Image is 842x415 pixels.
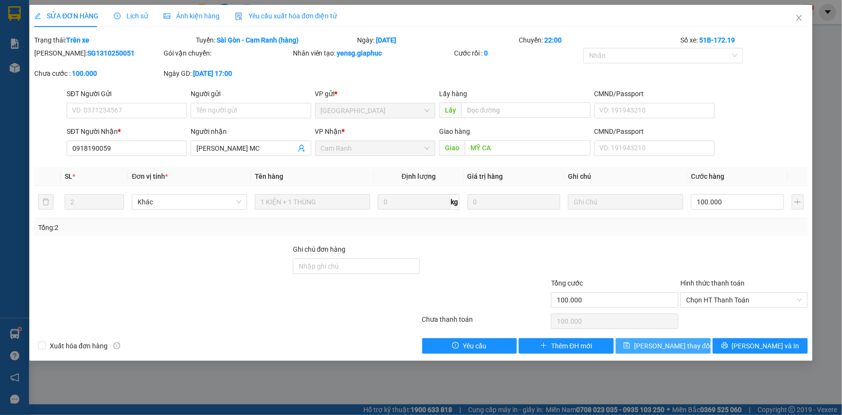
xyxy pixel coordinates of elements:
[67,88,187,99] div: SĐT Người Gửi
[38,222,325,233] div: Tổng: 2
[551,279,583,287] span: Tổng cước
[315,88,435,99] div: VP gửi
[594,126,715,137] div: CMND/Passport
[235,12,337,20] span: Yêu cầu xuất hóa đơn điện tử
[376,36,397,44] b: [DATE]
[87,49,135,57] b: SG1310250051
[454,48,581,58] div: Cước rồi :
[357,35,518,45] div: Ngày:
[164,68,291,79] div: Ngày GD:
[691,172,724,180] span: Cước hàng
[34,12,98,20] span: SỬA ĐƠN HÀNG
[321,103,429,118] span: Sài Gòn
[67,126,187,137] div: SĐT Người Nhận
[713,338,808,354] button: printer[PERSON_NAME] và In
[164,13,170,19] span: picture
[792,194,804,210] button: plus
[795,14,803,22] span: close
[193,70,232,77] b: [DATE] 17:00
[540,342,547,350] span: plus
[217,36,299,44] b: Sài Gòn - Cam Ranh (hàng)
[551,341,592,351] span: Thêm ĐH mới
[191,88,311,99] div: Người gửi
[623,342,630,350] span: save
[680,279,745,287] label: Hình thức thanh toán
[594,88,715,99] div: CMND/Passport
[255,194,370,210] input: VD: Bàn, Ghế
[439,102,461,118] span: Lấy
[484,49,488,57] b: 0
[468,194,561,210] input: 0
[38,194,54,210] button: delete
[732,341,800,351] span: [PERSON_NAME] và In
[164,48,291,58] div: Gói vận chuyển:
[634,341,711,351] span: [PERSON_NAME] thay đổi
[195,35,357,45] div: Tuyến:
[235,13,243,20] img: icon
[439,140,465,156] span: Giao
[564,167,687,186] th: Ghi chú
[164,12,220,20] span: Ảnh kiện hàng
[401,172,436,180] span: Định lượng
[34,48,162,58] div: [PERSON_NAME]:
[72,70,97,77] b: 100.000
[461,102,591,118] input: Dọc đường
[114,13,121,19] span: clock-circle
[465,140,591,156] input: Dọc đường
[679,35,809,45] div: Số xe:
[66,36,89,44] b: Trên xe
[321,141,429,156] span: Cam Ranh
[293,48,453,58] div: Nhân viên tạo:
[293,258,420,274] input: Ghi chú đơn hàng
[452,342,459,350] span: exclamation-circle
[191,126,311,137] div: Người nhận
[721,342,728,350] span: printer
[293,245,346,253] label: Ghi chú đơn hàng
[315,128,342,135] span: VP Nhận
[616,338,711,354] button: save[PERSON_NAME] thay đổi
[544,36,562,44] b: 22:00
[421,314,551,331] div: Chưa thanh toán
[298,144,305,152] span: user-add
[132,172,168,180] span: Đơn vị tính
[439,128,470,135] span: Giao hàng
[450,194,460,210] span: kg
[518,35,679,45] div: Chuyến:
[686,293,802,307] span: Chọn HT Thanh Toán
[255,172,283,180] span: Tên hàng
[439,90,467,98] span: Lấy hàng
[568,194,683,210] input: Ghi Chú
[138,195,241,209] span: Khác
[519,338,614,354] button: plusThêm ĐH mới
[114,12,148,20] span: Lịch sử
[699,36,735,44] b: 51B-172.19
[463,341,486,351] span: Yêu cầu
[34,13,41,19] span: edit
[337,49,382,57] b: yensg.giaphuc
[113,343,120,349] span: info-circle
[422,338,517,354] button: exclamation-circleYêu cầu
[33,35,195,45] div: Trạng thái:
[65,172,72,180] span: SL
[468,172,503,180] span: Giá trị hàng
[786,5,813,32] button: Close
[34,68,162,79] div: Chưa cước :
[46,341,111,351] span: Xuất hóa đơn hàng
